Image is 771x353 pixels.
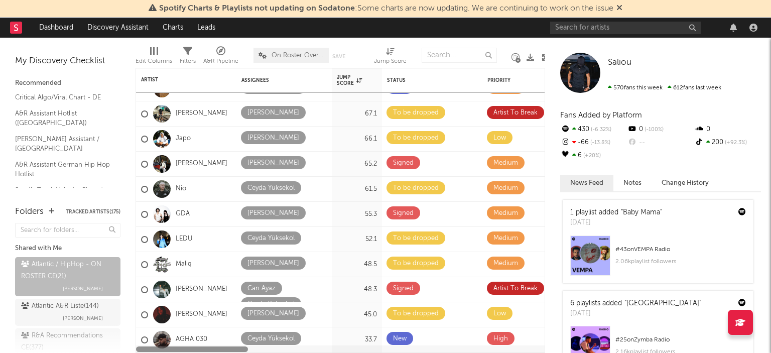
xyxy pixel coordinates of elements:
[694,136,761,149] div: 200
[176,235,192,244] a: LEDU
[652,175,719,191] button: Change History
[15,257,120,296] a: Atlantic / HipHop - ON ROSTER CE(21)[PERSON_NAME]
[247,207,299,219] div: [PERSON_NAME]
[247,308,299,320] div: [PERSON_NAME]
[615,244,746,256] div: # 43 on VEMPA Radio
[493,182,518,194] div: Medium
[616,5,622,13] span: Dismiss
[15,55,120,67] div: My Discovery Checklist
[247,107,299,119] div: [PERSON_NAME]
[15,299,120,326] a: Atlantic A&R Liste(144)[PERSON_NAME]
[247,298,295,310] div: Ceyda Yüksekol
[337,233,377,246] div: 52.1
[493,283,538,295] div: Artist To Break
[560,175,613,191] button: News Feed
[66,209,120,214] button: Tracked Artists(175)
[241,77,312,83] div: Assignees
[247,258,299,270] div: [PERSON_NAME]
[337,158,377,170] div: 65.2
[570,298,701,309] div: 6 playlists added
[190,18,222,38] a: Leads
[15,206,44,218] div: Folders
[493,107,538,119] div: Artist To Break
[374,43,407,72] div: Jump Score
[136,55,172,67] div: Edit Columns
[15,77,120,89] div: Recommended
[493,132,506,144] div: Low
[393,333,407,345] div: New
[15,108,110,129] a: A&R Assistant Hotlist ([GEOGRAPHIC_DATA])
[15,134,110,154] a: [PERSON_NAME] Assistant / [GEOGRAPHIC_DATA]
[723,140,747,146] span: +92.3 %
[63,283,103,295] span: [PERSON_NAME]
[393,308,439,320] div: To be dropped
[180,43,196,72] div: Filters
[337,309,377,321] div: 45.0
[493,333,508,345] div: High
[615,334,746,346] div: # 25 on Zymba Radio
[621,209,662,216] a: "Baby Mama"
[159,5,355,13] span: Spotify Charts & Playlists not updating on Sodatone
[247,333,295,345] div: Ceyda Yüksekol
[563,236,753,283] a: #43onVEMPA Radio2.06kplaylist followers
[393,258,439,270] div: To be dropped
[387,77,452,83] div: Status
[487,77,528,83] div: Priority
[493,207,518,219] div: Medium
[176,185,186,193] a: Nio
[15,243,120,255] div: Shared with Me
[393,107,439,119] div: To be dropped
[560,123,627,136] div: 430
[247,132,299,144] div: [PERSON_NAME]
[560,136,627,149] div: -66
[589,127,611,133] span: -6.32 %
[589,140,610,146] span: -13.8 %
[337,133,377,145] div: 66.1
[608,58,631,67] span: Saliou
[624,300,701,307] a: "[GEOGRAPHIC_DATA]"
[493,258,518,270] div: Medium
[272,52,324,59] span: On Roster Overview
[247,182,295,194] div: Ceyda Yüksekol
[176,260,192,269] a: Maliq
[337,208,377,220] div: 55.3
[694,123,761,136] div: 0
[332,54,345,59] button: Save
[337,183,377,195] div: 61.5
[608,58,631,68] a: Saliou
[393,232,439,245] div: To be dropped
[247,157,299,169] div: [PERSON_NAME]
[176,335,207,344] a: AGHA 030
[608,85,663,91] span: 570 fans this week
[570,207,662,218] div: 1 playlist added
[15,159,110,180] a: A&R Assistant German Hip Hop Hotlist
[15,185,110,205] a: Spotify Track Velocity Chart / DE
[203,55,238,67] div: A&R Pipeline
[374,55,407,67] div: Jump Score
[159,5,613,13] span: : Some charts are now updating. We are continuing to work on the issue
[32,18,80,38] a: Dashboard
[493,308,506,320] div: Low
[627,136,694,149] div: --
[176,135,191,143] a: Japo
[493,157,518,169] div: Medium
[176,210,190,218] a: GDA
[643,127,664,133] span: -100 %
[21,300,99,312] div: Atlantic A&R Liste ( 144 )
[560,111,642,119] span: Fans Added by Platform
[337,334,377,346] div: 33.7
[393,182,439,194] div: To be dropped
[550,22,701,34] input: Search for artists
[176,109,227,118] a: [PERSON_NAME]
[582,153,601,159] span: +20 %
[560,149,627,162] div: 6
[608,85,721,91] span: 612 fans last week
[156,18,190,38] a: Charts
[21,259,112,283] div: Atlantic / HipHop - ON ROSTER CE ( 21 )
[15,223,120,238] input: Search for folders...
[176,160,227,168] a: [PERSON_NAME]
[247,283,276,295] div: Can Ayaz
[337,284,377,296] div: 48.3
[393,283,414,295] div: Signed
[615,256,746,268] div: 2.06k playlist followers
